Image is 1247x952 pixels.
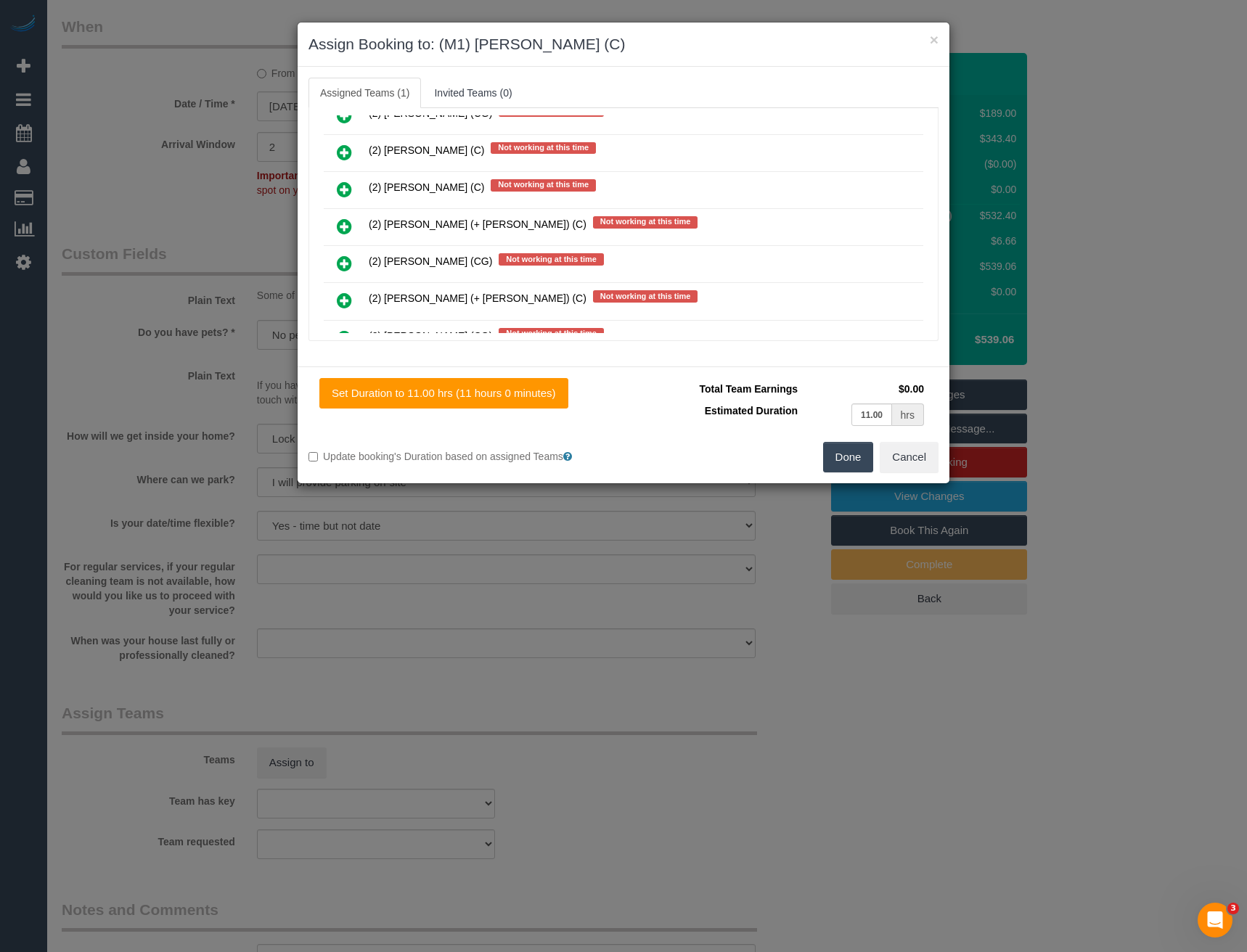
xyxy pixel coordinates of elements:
span: Not working at this time [491,179,596,191]
span: (2) [PERSON_NAME] (C) [369,182,484,194]
span: Not working at this time [593,216,698,228]
button: Cancel [880,442,939,472]
h3: Assign Booking to: (M1) [PERSON_NAME] (C) [308,33,939,55]
input: Update booking's Duration based on assigned Teams [308,452,318,461]
span: Not working at this time [491,142,596,154]
td: $0.00 [801,378,928,400]
a: Assigned Teams (1) [308,78,421,108]
button: × [930,32,939,47]
span: 3 [1227,903,1239,914]
span: Not working at this time [593,290,698,302]
span: (2) [PERSON_NAME] (CG) [369,330,492,342]
div: hrs [892,403,924,426]
span: (2) [PERSON_NAME] (+ [PERSON_NAME]) (C) [369,293,586,305]
span: Not working at this time [499,328,604,340]
td: Total Team Earnings [634,378,801,400]
span: (2) [PERSON_NAME] (+ [PERSON_NAME]) (C) [369,219,586,231]
button: Set Duration to 11.00 hrs (11 hours 0 minutes) [319,378,568,409]
span: Estimated Duration [705,405,798,416]
span: (2) [PERSON_NAME] (C) [369,144,484,156]
span: (2) [PERSON_NAME] (CG) [369,256,492,268]
a: Invited Teams (0) [422,78,523,108]
label: Update booking's Duration based on assigned Teams [308,449,613,464]
span: Not working at this time [499,253,604,265]
button: Done [823,442,874,472]
iframe: Intercom live chat [1198,903,1232,937]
